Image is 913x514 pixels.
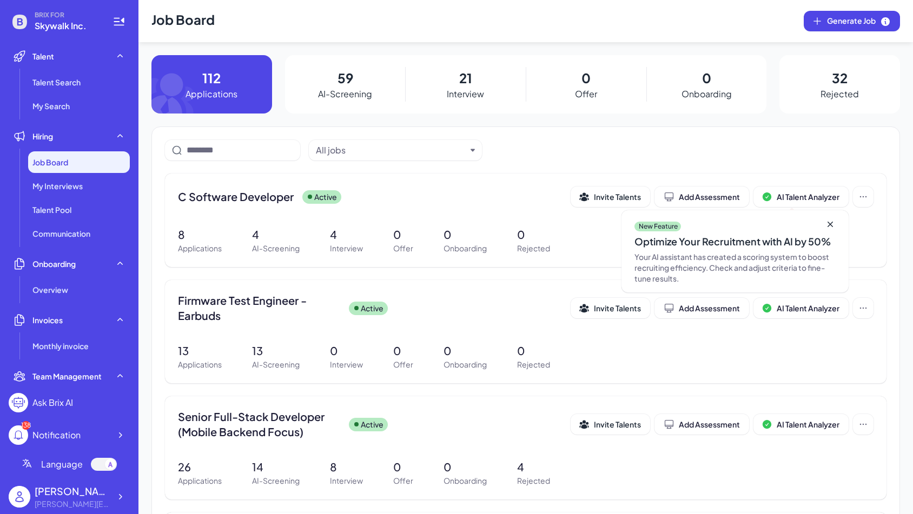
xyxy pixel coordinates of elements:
p: Interview [447,88,484,101]
p: AI-Screening [318,88,372,101]
button: AI Talent Analyzer [753,186,849,207]
p: Offer [575,88,597,101]
span: Generate Job [827,15,891,27]
p: Interview [330,243,363,254]
button: AI Talent Analyzer [753,298,849,318]
span: My Interviews [32,181,83,191]
p: Interview [330,475,363,486]
span: Invoices [32,315,63,325]
p: Applications [178,359,222,370]
p: 8 [178,226,222,243]
p: Applications [178,243,222,254]
div: Add Assessment [664,419,740,430]
span: Job Board [32,157,68,168]
p: New Feature [639,222,678,231]
button: Add Assessment [654,298,749,318]
span: AI Talent Analyzer [777,419,839,429]
span: Senior Full-Stack Developer (Mobile Backend Focus) [178,409,340,439]
button: Invite Talents [571,414,650,435]
p: AI-Screening [252,475,300,486]
span: Language [41,458,83,471]
p: Offer [393,243,413,254]
p: 0 [517,343,550,359]
button: AI Talent Analyzer [753,414,849,435]
p: 26 [178,459,222,475]
p: 13 [252,343,300,359]
button: Generate Job [804,11,900,31]
p: AI-Screening [252,359,300,370]
button: All jobs [316,144,466,157]
p: Rejected [517,243,550,254]
button: Invite Talents [571,298,650,318]
p: 0 [444,459,487,475]
span: Invite Talents [594,192,641,202]
p: 0 [581,68,591,88]
span: Monthly invoice [32,341,89,351]
span: C Software Developer [178,189,294,204]
p: Active [361,303,383,314]
p: 4 [330,226,363,243]
div: Ask Brix AI [32,396,73,409]
span: Overview [32,284,68,295]
div: Jackie [35,484,110,498]
p: 0 [702,68,711,88]
button: Add Assessment [654,186,749,207]
span: Communication [32,228,90,239]
p: Applications [178,475,222,486]
p: 0 [393,459,413,475]
p: 4 [517,459,550,475]
p: Offer [393,475,413,486]
div: Optimize Your Recruitment with AI by 50% [634,234,836,249]
p: Offer [393,359,413,370]
img: user_logo.png [9,486,30,508]
p: 8 [330,459,363,475]
p: Onboarding [444,475,487,486]
p: Interview [330,359,363,370]
p: 14 [252,459,300,475]
p: Onboarding [682,88,732,101]
div: Notification [32,429,81,442]
div: Add Assessment [664,303,740,313]
div: Add Assessment [664,191,740,202]
p: Onboarding [444,243,487,254]
span: Firmware Test Engineer - Earbuds [178,293,340,323]
p: 0 [444,343,487,359]
p: 0 [517,226,550,243]
button: Invite Talents [571,186,650,207]
p: Rejected [517,359,550,370]
p: Rejected [821,88,859,101]
span: AI Talent Analyzer [777,192,839,202]
div: jackie@skywalk.ai [35,498,110,510]
p: 59 [338,68,353,88]
span: Skywalk Inc. [35,19,100,32]
span: Talent [32,51,54,62]
div: All jobs [316,144,346,157]
p: AI-Screening [252,243,300,254]
p: 32 [832,68,848,88]
span: AI Talent Analyzer [777,303,839,313]
span: Team Management [32,371,102,382]
p: Active [361,419,383,430]
p: 0 [330,343,363,359]
div: 138 [22,421,30,430]
div: Your AI assistant has created a scoring system to boost recruiting efficiency. Check and adjust c... [634,251,836,284]
span: Hiring [32,131,53,142]
span: Talent Search [32,77,81,88]
span: Talent Pool [32,204,71,215]
p: Rejected [517,475,550,486]
button: Add Assessment [654,414,749,435]
p: 21 [459,68,472,88]
p: 0 [393,343,413,359]
span: Invite Talents [594,303,641,313]
span: BRIX FOR [35,11,100,19]
span: Onboarding [32,258,76,269]
p: 0 [444,226,487,243]
p: 0 [393,226,413,243]
p: Active [314,191,337,203]
p: 4 [252,226,300,243]
p: Onboarding [444,359,487,370]
span: My Search [32,101,70,111]
span: Invite Talents [594,419,641,429]
p: 13 [178,343,222,359]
